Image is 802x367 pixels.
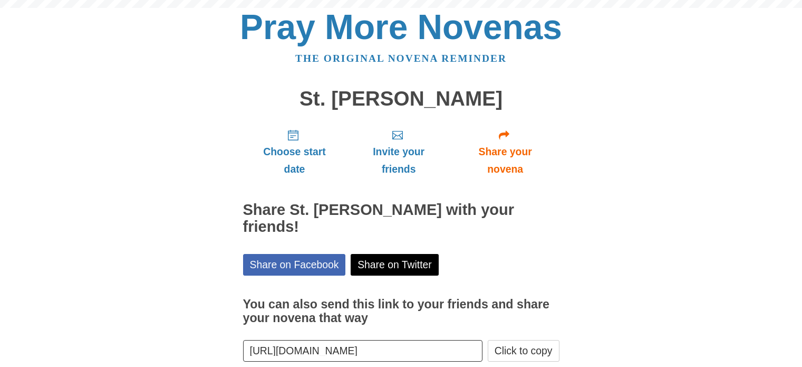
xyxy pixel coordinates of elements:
a: Choose start date [243,120,346,183]
span: Share your novena [462,143,549,178]
span: Invite your friends [356,143,440,178]
a: Share on Twitter [351,254,439,276]
a: Share on Facebook [243,254,346,276]
a: Invite your friends [346,120,451,183]
span: Choose start date [254,143,336,178]
a: The original novena reminder [295,53,507,64]
h1: St. [PERSON_NAME] [243,88,559,110]
a: Pray More Novenas [240,7,562,46]
button: Click to copy [488,340,559,362]
h3: You can also send this link to your friends and share your novena that way [243,298,559,325]
h2: Share St. [PERSON_NAME] with your friends! [243,202,559,236]
a: Share your novena [451,120,559,183]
